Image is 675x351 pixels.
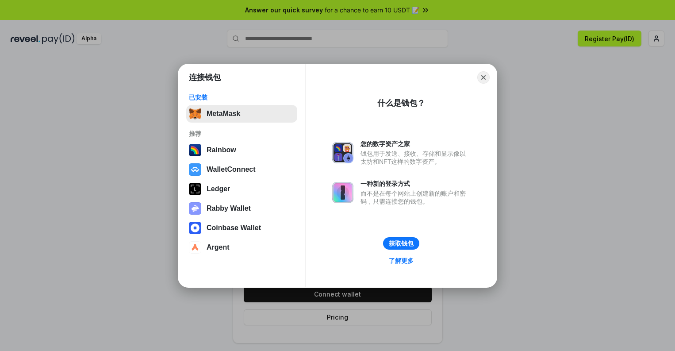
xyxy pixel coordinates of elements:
img: svg+xml,%3Csvg%20fill%3D%22none%22%20height%3D%2233%22%20viewBox%3D%220%200%2035%2033%22%20width%... [189,108,201,120]
img: svg+xml,%3Csvg%20xmlns%3D%22http%3A%2F%2Fwww.w3.org%2F2000%2Fsvg%22%20width%3D%2228%22%20height%3... [189,183,201,195]
img: svg+xml,%3Csvg%20width%3D%2228%22%20height%3D%2228%22%20viewBox%3D%220%200%2028%2028%22%20fill%3D... [189,241,201,254]
img: svg+xml,%3Csvg%20xmlns%3D%22http%3A%2F%2Fwww.w3.org%2F2000%2Fsvg%22%20fill%3D%22none%22%20viewBox... [332,142,353,163]
div: 推荐 [189,130,295,138]
button: Rabby Wallet [186,200,297,217]
div: Coinbase Wallet [207,224,261,232]
button: Argent [186,239,297,256]
button: WalletConnect [186,161,297,178]
button: MetaMask [186,105,297,123]
img: svg+xml,%3Csvg%20width%3D%22120%22%20height%3D%22120%22%20viewBox%3D%220%200%20120%20120%22%20fil... [189,144,201,156]
img: svg+xml,%3Csvg%20width%3D%2228%22%20height%3D%2228%22%20viewBox%3D%220%200%2028%2028%22%20fill%3D... [189,222,201,234]
div: 钱包用于发送、接收、存储和显示像以太坊和NFT这样的数字资产。 [361,150,470,166]
div: WalletConnect [207,166,256,174]
div: MetaMask [207,110,240,118]
img: svg+xml,%3Csvg%20xmlns%3D%22http%3A%2F%2Fwww.w3.org%2F2000%2Fsvg%22%20fill%3D%22none%22%20viewBox... [189,202,201,215]
div: 了解更多 [389,257,414,265]
img: svg+xml,%3Csvg%20width%3D%2228%22%20height%3D%2228%22%20viewBox%3D%220%200%2028%2028%22%20fill%3D... [189,163,201,176]
a: 了解更多 [384,255,419,266]
button: Rainbow [186,141,297,159]
div: 已安装 [189,93,295,101]
div: 而不是在每个网站上创建新的账户和密码，只需连接您的钱包。 [361,189,470,205]
div: Rabby Wallet [207,204,251,212]
button: Coinbase Wallet [186,219,297,237]
div: Argent [207,243,230,251]
div: 获取钱包 [389,239,414,247]
button: Ledger [186,180,297,198]
h1: 连接钱包 [189,72,221,83]
div: 一种新的登录方式 [361,180,470,188]
button: Close [477,71,490,84]
div: 您的数字资产之家 [361,140,470,148]
img: svg+xml,%3Csvg%20xmlns%3D%22http%3A%2F%2Fwww.w3.org%2F2000%2Fsvg%22%20fill%3D%22none%22%20viewBox... [332,182,353,203]
div: 什么是钱包？ [377,98,425,108]
button: 获取钱包 [383,237,419,250]
div: Ledger [207,185,230,193]
div: Rainbow [207,146,236,154]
